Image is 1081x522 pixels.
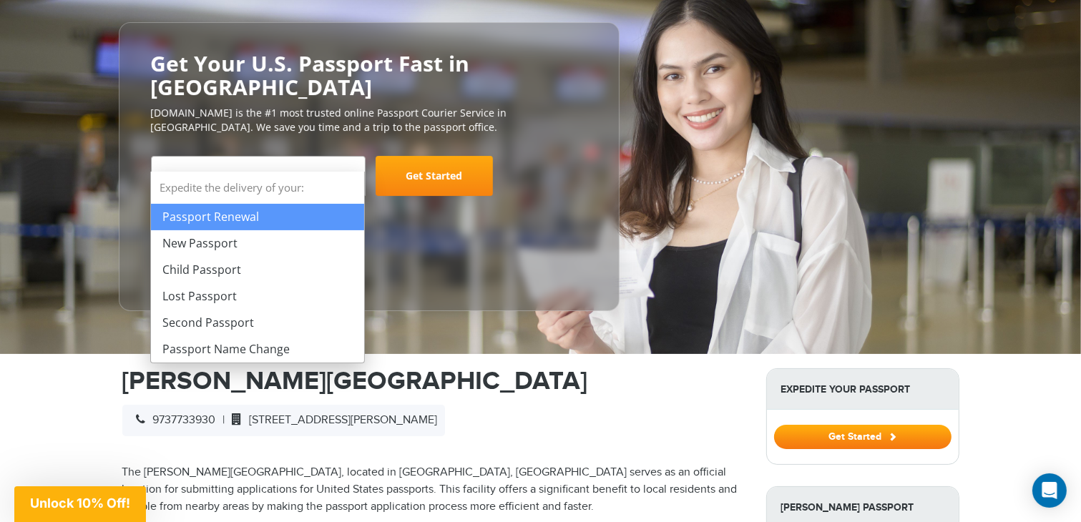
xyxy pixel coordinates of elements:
[122,368,745,394] h1: [PERSON_NAME][GEOGRAPHIC_DATA]
[30,496,130,511] span: Unlock 10% Off!
[1032,473,1067,508] div: Open Intercom Messenger
[151,230,364,257] li: New Passport
[774,425,952,449] button: Get Started
[162,169,277,185] span: Select Your Service
[151,203,587,217] span: Starting at $199 + government fees
[151,51,587,99] h2: Get Your U.S. Passport Fast in [GEOGRAPHIC_DATA]
[767,369,959,410] strong: Expedite Your Passport
[151,336,364,363] li: Passport Name Change
[151,204,364,230] li: Passport Renewal
[151,106,587,134] p: [DOMAIN_NAME] is the #1 most trusted online Passport Courier Service in [GEOGRAPHIC_DATA]. We sav...
[151,172,364,363] li: Expedite the delivery of your:
[376,156,493,196] a: Get Started
[151,172,364,204] strong: Expedite the delivery of your:
[129,413,216,427] span: 9737733930
[151,283,364,310] li: Lost Passport
[162,162,351,202] span: Select Your Service
[151,156,366,196] span: Select Your Service
[14,486,146,522] div: Unlock 10% Off!
[774,430,952,442] a: Get Started
[151,257,364,283] li: Child Passport
[122,464,745,516] p: The [PERSON_NAME][GEOGRAPHIC_DATA], located in [GEOGRAPHIC_DATA], [GEOGRAPHIC_DATA] serves as an ...
[225,413,438,427] span: [STREET_ADDRESS][PERSON_NAME]
[122,405,445,436] div: |
[151,310,364,336] li: Second Passport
